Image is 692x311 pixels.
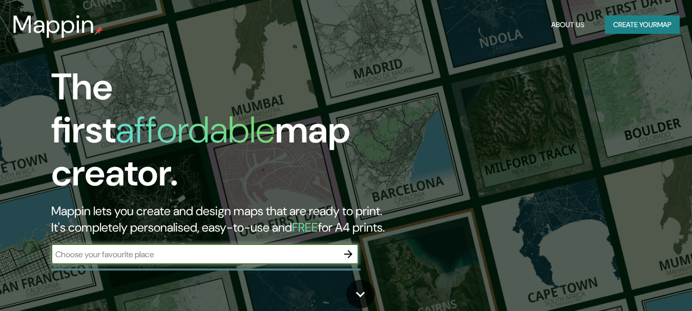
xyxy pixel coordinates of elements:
input: Choose your favourite place [51,248,338,260]
button: About Us [547,15,589,34]
button: Create yourmap [605,15,680,34]
h5: FREE [292,219,318,235]
img: mappin-pin [95,27,103,35]
h3: Mappin [12,10,95,39]
h1: affordable [116,106,275,154]
h2: Mappin lets you create and design maps that are ready to print. It's completely personalised, eas... [51,203,397,236]
h1: The first map creator. [51,66,397,203]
